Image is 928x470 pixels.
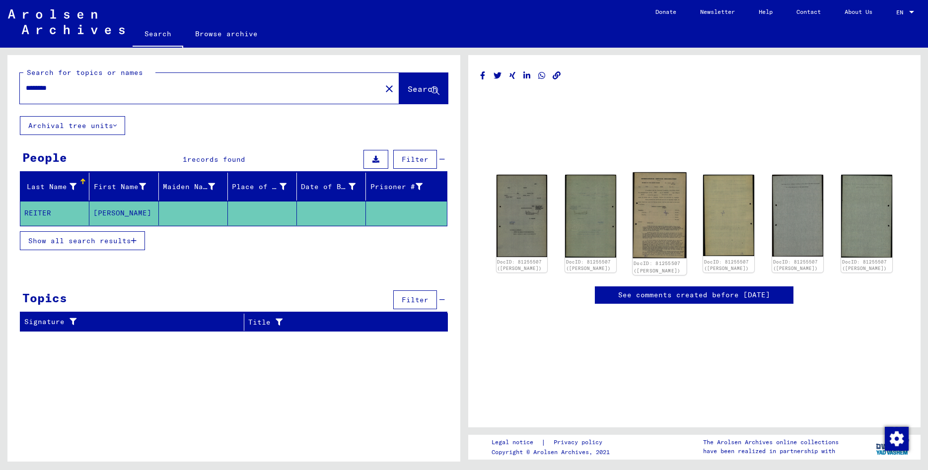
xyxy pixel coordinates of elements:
[20,116,125,135] button: Archival tree units
[393,290,437,309] button: Filter
[773,259,818,271] a: DocID: 81255507 ([PERSON_NAME])
[163,182,215,192] div: Maiden Name
[93,182,145,192] div: First Name
[537,69,547,82] button: Share on WhatsApp
[492,437,541,448] a: Legal notice
[93,179,158,195] div: First Name
[133,22,183,48] a: Search
[478,69,488,82] button: Share on Facebook
[885,427,909,451] img: Change consent
[89,173,158,201] mat-header-cell: First Name
[493,69,503,82] button: Share on Twitter
[183,155,187,164] span: 1
[24,314,246,330] div: Signature
[704,259,749,271] a: DocID: 81255507 ([PERSON_NAME])
[634,261,681,273] a: DocID: 81255507 ([PERSON_NAME])
[565,175,616,258] img: 002.jpg
[497,175,548,257] img: 001.jpg
[633,172,687,258] img: 003.jpg
[874,434,911,459] img: yv_logo.png
[24,179,89,195] div: Last Name
[232,182,286,192] div: Place of Birth
[301,182,356,192] div: Date of Birth
[24,317,236,327] div: Signature
[566,259,611,271] a: DocID: 81255507 ([PERSON_NAME])
[399,73,448,104] button: Search
[27,68,143,77] mat-label: Search for topics or names
[546,437,614,448] a: Privacy policy
[772,175,823,257] img: 005.jpg
[366,173,446,201] mat-header-cell: Prisoner #
[248,317,428,328] div: Title
[497,259,542,271] a: DocID: 81255507 ([PERSON_NAME])
[383,83,395,95] mat-icon: close
[24,182,76,192] div: Last Name
[522,69,532,82] button: Share on LinkedIn
[618,290,770,300] a: See comments created before [DATE]
[28,236,131,245] span: Show all search results
[248,314,438,330] div: Title
[232,179,299,195] div: Place of Birth
[841,175,892,258] img: 006.jpg
[842,259,887,271] a: DocID: 81255507 ([PERSON_NAME])
[20,231,145,250] button: Show all search results
[163,179,227,195] div: Maiden Name
[22,289,67,307] div: Topics
[187,155,245,164] span: records found
[20,201,89,225] mat-cell: REITER
[896,9,907,16] span: EN
[228,173,297,201] mat-header-cell: Place of Birth
[159,173,228,201] mat-header-cell: Maiden Name
[297,173,366,201] mat-header-cell: Date of Birth
[703,175,754,256] img: 004.jpg
[22,148,67,166] div: People
[408,84,437,94] span: Search
[379,78,399,98] button: Clear
[703,447,839,456] p: have been realized in partnership with
[492,437,614,448] div: |
[402,155,428,164] span: Filter
[507,69,518,82] button: Share on Xing
[402,295,428,304] span: Filter
[370,182,422,192] div: Prisoner #
[89,201,158,225] mat-cell: [PERSON_NAME]
[301,179,368,195] div: Date of Birth
[20,173,89,201] mat-header-cell: Last Name
[183,22,270,46] a: Browse archive
[8,9,125,34] img: Arolsen_neg.svg
[370,179,434,195] div: Prisoner #
[552,69,562,82] button: Copy link
[393,150,437,169] button: Filter
[703,438,839,447] p: The Arolsen Archives online collections
[492,448,614,457] p: Copyright © Arolsen Archives, 2021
